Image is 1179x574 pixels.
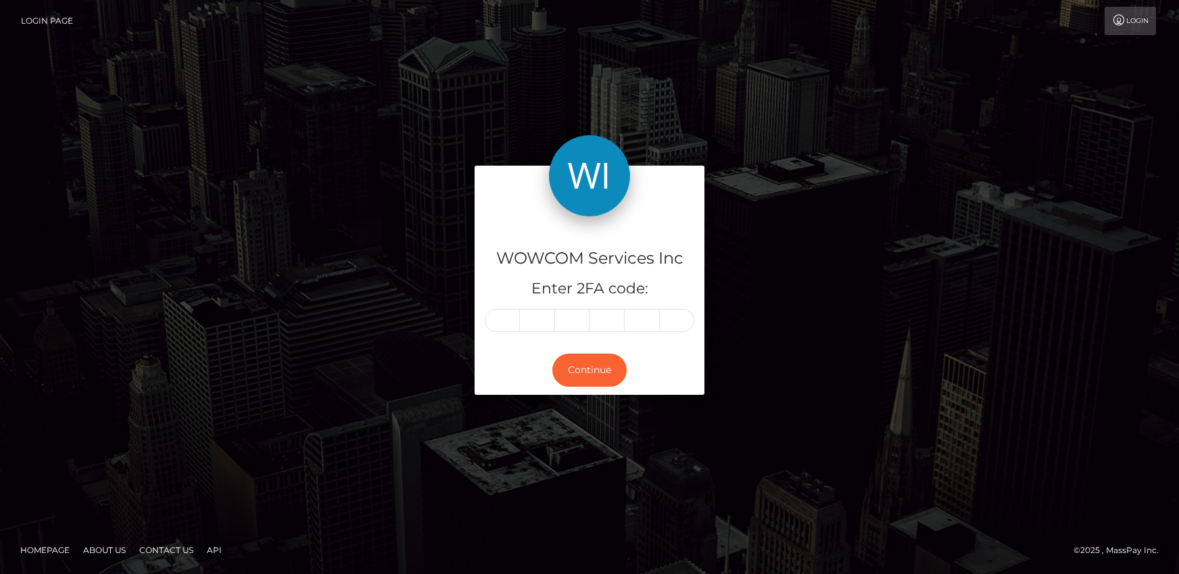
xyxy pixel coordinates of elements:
button: Continue [552,354,627,387]
a: Homepage [15,540,75,560]
img: WOWCOM Services Inc [549,135,630,216]
h5: Enter 2FA code: [485,279,694,300]
a: API [201,540,227,560]
div: © 2025 , MassPay Inc. [1074,543,1169,558]
a: Contact Us [134,540,199,560]
a: About Us [78,540,131,560]
a: Login Page [21,7,73,35]
a: Login [1105,7,1156,35]
h4: WOWCOM Services Inc [485,247,694,270]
